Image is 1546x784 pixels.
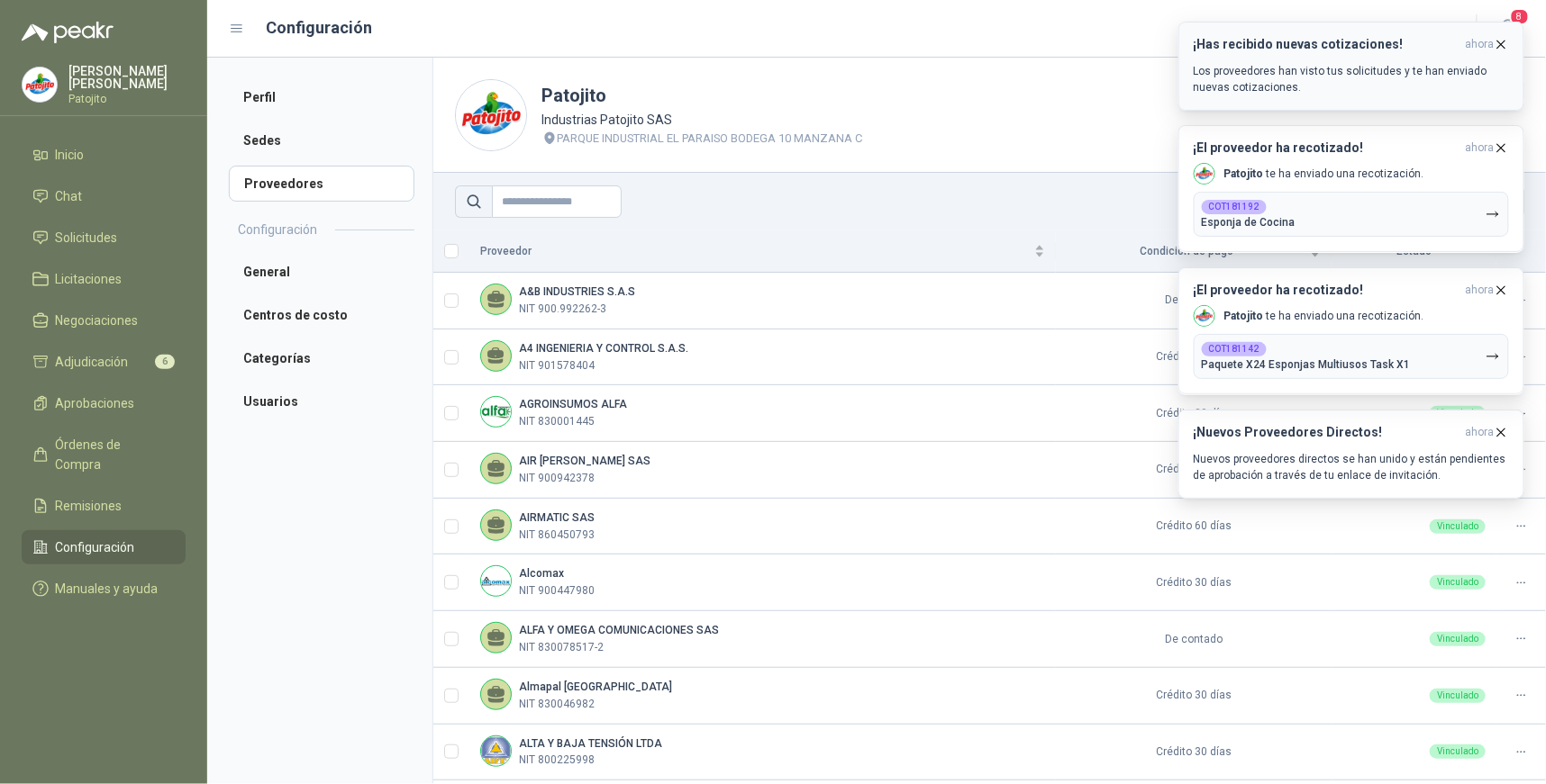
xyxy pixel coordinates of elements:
[1178,22,1524,111] button: ¡Has recibido nuevas cotizaciones!ahora Los proveedores han visto tus solicitudes y te han enviad...
[56,579,159,599] span: Manuales y ayuda
[541,82,863,110] h1: Patojito
[519,342,688,355] b: A4 INGENIERIA Y CONTROL S.A.S.
[481,736,511,766] img: Company Logo
[1178,125,1524,252] button: ¡El proveedor ha recotizado!ahora Company LogoPatojito te ha enviado una recotización.COT181192Es...
[1067,243,1306,260] span: Condición de pago
[1466,37,1495,52] span: ahora
[1194,192,1509,237] button: COT181192Esponja de Cocina
[1195,306,1214,326] img: Company Logo
[23,68,57,102] img: Company Logo
[1466,425,1495,440] span: ahora
[1194,451,1509,483] p: Nuevos proveedores directos se han unido y están pendientes de aprobación a través de tu enlace d...
[1209,203,1260,212] b: COT181192
[519,398,627,410] b: AGROINSUMOS ALFA
[1194,37,1459,52] h3: ¡Has recibido nuevas cotizaciones!
[22,221,186,255] a: Solicitudes
[1178,410,1524,499] button: ¡Nuevos Proveedores Directos!ahora Nuevos proveedores directos se han unido y están pendientes de...
[1178,267,1524,394] button: ¡El proveedor ha recotizado!ahora Company LogoPatojito te ha enviado una recotización.COT181142Pa...
[1492,13,1524,45] button: 8
[229,122,414,158] a: Sedes
[519,357,595,374] p: NIT 901578404
[22,572,186,606] a: Manuales y ayuda
[519,527,595,544] p: NIT 860450793
[1194,334,1509,379] button: COT181142Paquete X24 Esponjas Multiusos Task X1
[1466,283,1495,298] span: ahora
[1202,216,1296,229] p: Esponja de Cocina
[56,393,135,413] span: Aprobaciones
[519,511,595,524] b: AIRMATIC SAS
[480,243,1031,260] span: Proveedor
[229,383,414,419] a: Usuarios
[22,345,186,379] a: Adjudicación6
[22,489,186,523] a: Remisiones
[22,262,186,296] a: Licitaciones
[1056,230,1332,273] th: Condición de pago
[1224,309,1424,324] p: te ha enviado una recotización.
[1466,140,1495,156] span: ahora
[1430,575,1486,590] div: Vinculado
[56,311,139,330] span: Negociaciones
[1056,442,1332,499] td: Crédito 30 días
[22,303,186,338] a: Negociaciones
[267,15,373,41] h1: Configuración
[519,752,595,769] p: NIT 800225998
[1430,519,1486,534] div: Vinculado
[238,220,317,239] h2: Configuración
[1194,283,1459,298] h3: ¡El proveedor ha recotizado!
[68,94,186,104] p: Patojito
[56,186,83,206] span: Chat
[1194,140,1459,156] h3: ¡El proveedor ha recotizado!
[229,340,414,376] a: Categorías
[1430,632,1486,646] div: Vinculado
[155,355,175,369] span: 6
[56,145,85,165] span: Inicio
[1056,725,1332,781] td: Crédito 30 días
[558,130,863,148] p: PARQUE INDUSTRIAL EL PARAISO BODEGA 10 MANZANA C
[1194,425,1459,440] h3: ¡Nuevos Proveedores Directos!
[56,228,118,248] span: Solicitudes
[1056,668,1332,725] td: Crédito 30 días
[1430,744,1486,759] div: Vinculado
[229,297,414,333] a: Centros de costo
[1056,273,1332,329] td: De contado
[519,567,564,580] b: Alcomax
[56,537,135,557] span: Configuración
[1056,554,1332,611] td: Crédito 30 días
[1194,63,1509,95] p: Los proveedores han visto tus solicitudes y te han enviado nuevas cotizaciones.
[1224,167,1264,180] b: Patojito
[56,496,123,516] span: Remisiones
[519,696,595,713] p: NIT 830046982
[1202,358,1411,371] p: Paquete X24 Esponjas Multiusos Task X1
[481,397,511,427] img: Company Logo
[229,166,414,202] a: Proveedores
[519,582,595,599] p: NIT 900447980
[1056,611,1332,668] td: De contado
[519,285,635,298] b: A&B INDUSTRIES S.A.S
[1510,8,1530,25] span: 8
[56,352,129,372] span: Adjudicación
[541,110,863,130] p: Industrias Patojito SAS
[519,413,595,430] p: NIT 830001445
[229,254,414,290] a: General
[22,22,114,43] img: Logo peakr
[519,737,662,750] b: ALTA Y BAJA TENSIÓN LTDA
[22,530,186,564] a: Configuración
[469,230,1056,273] th: Proveedor
[229,79,414,115] a: Perfil
[1056,329,1332,386] td: Crédito 30 días
[56,435,168,474] span: Órdenes de Compra
[22,179,186,213] a: Chat
[1224,167,1424,182] p: te ha enviado una recotización.
[519,680,672,693] b: Almapal [GEOGRAPHIC_DATA]
[519,639,604,656] p: NIT 830078517-2
[519,455,650,467] b: AIR [PERSON_NAME] SAS
[22,386,186,420] a: Aprobaciones
[68,65,186,90] p: [PERSON_NAME] [PERSON_NAME]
